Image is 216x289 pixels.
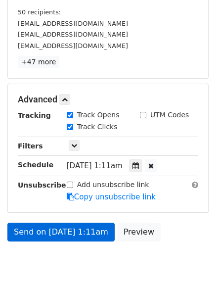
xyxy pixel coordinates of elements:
label: Add unsubscribe link [77,180,149,190]
small: [EMAIL_ADDRESS][DOMAIN_NAME] [18,31,128,38]
strong: Unsubscribe [18,181,66,189]
span: [DATE] 1:11am [67,161,123,170]
h5: Advanced [18,94,198,105]
small: [EMAIL_ADDRESS][DOMAIN_NAME] [18,42,128,49]
label: Track Opens [77,110,120,120]
a: Send on [DATE] 1:11am [7,223,115,241]
label: UTM Codes [150,110,189,120]
strong: Schedule [18,161,53,169]
strong: Tracking [18,111,51,119]
a: Preview [117,223,161,241]
strong: Filters [18,142,43,150]
a: +47 more [18,56,59,68]
small: 50 recipients: [18,8,61,16]
label: Track Clicks [77,122,118,132]
small: [EMAIL_ADDRESS][DOMAIN_NAME] [18,20,128,27]
iframe: Chat Widget [167,241,216,289]
a: Copy unsubscribe link [67,193,156,201]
